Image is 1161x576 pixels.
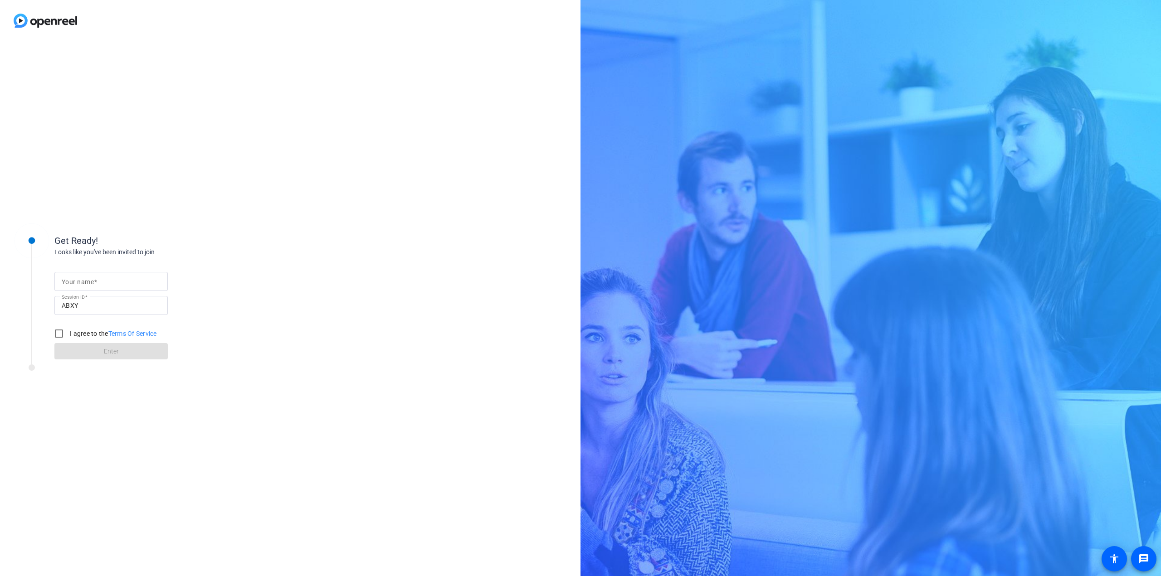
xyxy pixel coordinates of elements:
div: Get Ready! [54,234,236,247]
a: Terms Of Service [108,330,157,337]
mat-icon: accessibility [1109,553,1120,564]
div: Looks like you've been invited to join [54,247,236,257]
label: I agree to the [68,329,157,338]
mat-label: Your name [62,278,94,286]
mat-label: Session ID [62,294,85,300]
mat-icon: message [1138,553,1149,564]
